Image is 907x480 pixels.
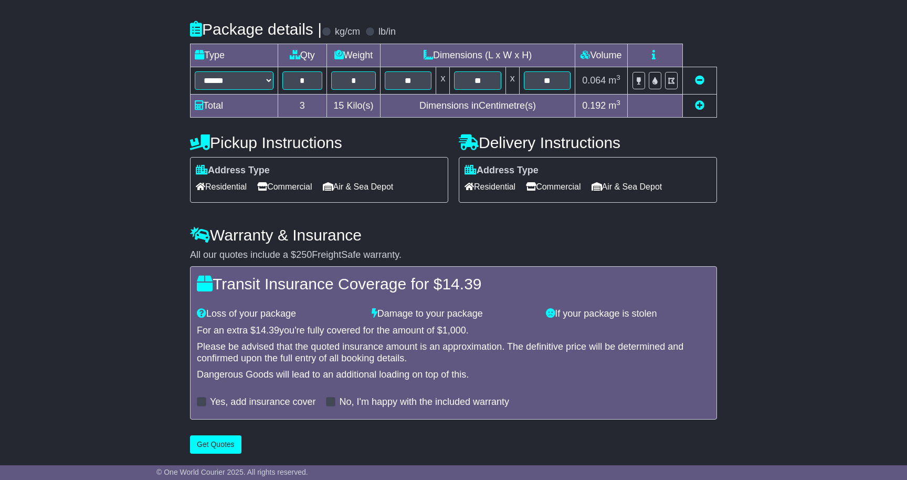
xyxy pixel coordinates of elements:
div: Dangerous Goods will lead to an additional loading on top of this. [197,369,710,381]
span: 1,000 [442,325,466,336]
span: 250 [296,249,312,260]
span: © One World Courier 2025. All rights reserved. [156,468,308,476]
h4: Warranty & Insurance [190,226,717,244]
label: lb/in [378,26,396,38]
h4: Pickup Instructions [190,134,448,151]
td: Dimensions (L x W x H) [381,44,575,67]
td: x [436,67,450,94]
div: If your package is stolen [541,308,715,320]
span: 15 [333,100,344,111]
label: Address Type [196,165,270,176]
a: Add new item [695,100,704,111]
span: m [608,75,620,86]
td: 3 [278,94,327,117]
span: Commercial [257,179,312,195]
td: Dimensions in Centimetre(s) [381,94,575,117]
label: kg/cm [335,26,360,38]
div: Damage to your package [366,308,541,320]
span: 0.064 [582,75,606,86]
div: For an extra $ you're fully covered for the amount of $ . [197,325,710,337]
span: Residential [196,179,247,195]
label: Yes, add insurance cover [210,396,315,408]
sup: 3 [616,99,620,107]
div: Loss of your package [192,308,366,320]
h4: Transit Insurance Coverage for $ [197,275,710,293]
td: Total [191,94,278,117]
td: Type [191,44,278,67]
span: m [608,100,620,111]
td: Kilo(s) [326,94,381,117]
span: Air & Sea Depot [323,179,394,195]
td: x [505,67,519,94]
a: Remove this item [695,75,704,86]
span: 14.39 [442,275,481,293]
button: Get Quotes [190,435,241,454]
span: 0.192 [582,100,606,111]
span: Commercial [526,179,581,195]
label: No, I'm happy with the included warranty [339,396,509,408]
span: Air & Sea Depot [592,179,662,195]
h4: Delivery Instructions [459,134,717,151]
td: Volume [575,44,627,67]
span: Residential [465,179,515,195]
div: Please be advised that the quoted insurance amount is an approximation. The definitive price will... [197,341,710,364]
td: Qty [278,44,327,67]
sup: 3 [616,74,620,81]
label: Address Type [465,165,539,176]
td: Weight [326,44,381,67]
div: All our quotes include a $ FreightSafe warranty. [190,249,717,261]
h4: Package details | [190,20,322,38]
span: 14.39 [256,325,279,336]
